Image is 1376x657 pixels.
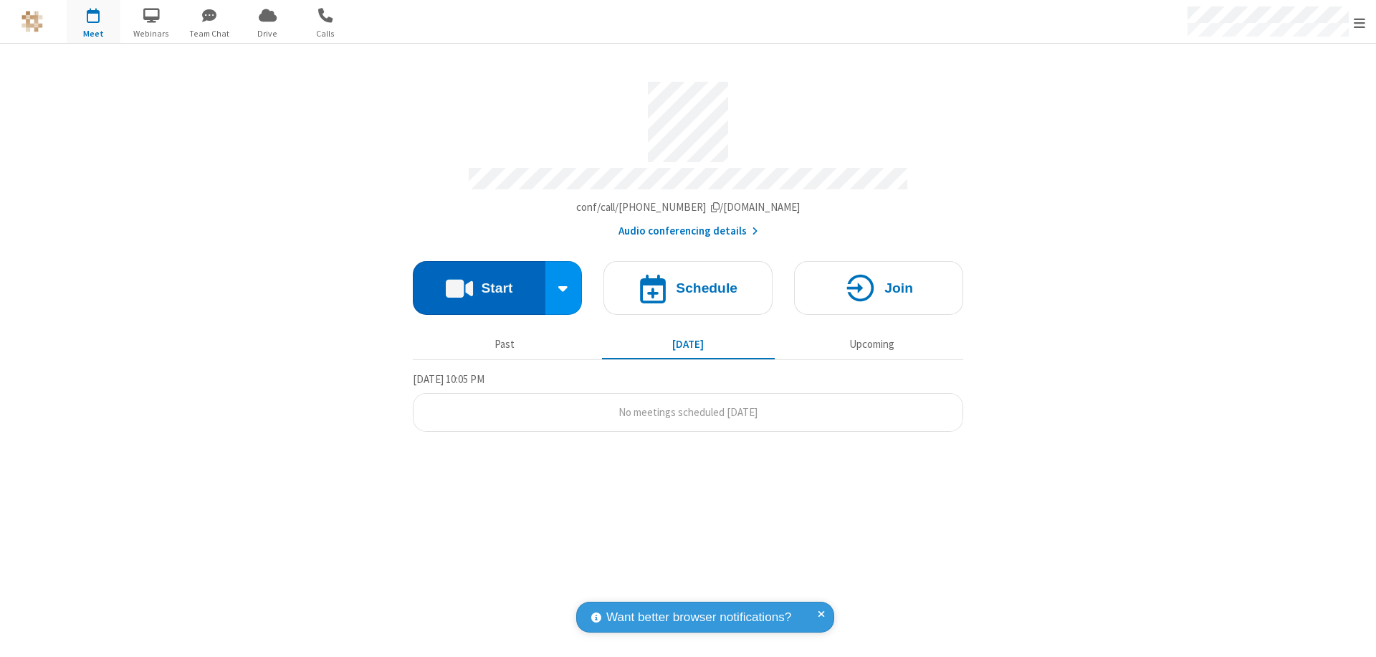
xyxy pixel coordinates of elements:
[785,331,958,358] button: Upcoming
[884,281,913,295] h4: Join
[618,223,758,240] button: Audio conferencing details
[419,331,591,358] button: Past
[413,261,545,315] button: Start
[606,608,791,627] span: Want better browser notifications?
[618,405,758,419] span: No meetings scheduled [DATE]
[602,331,775,358] button: [DATE]
[413,372,484,386] span: [DATE] 10:05 PM
[67,27,120,40] span: Meet
[21,11,43,32] img: QA Selenium DO NOT DELETE OR CHANGE
[125,27,178,40] span: Webinars
[183,27,236,40] span: Team Chat
[299,27,353,40] span: Calls
[603,261,773,315] button: Schedule
[241,27,295,40] span: Drive
[576,200,801,214] span: Copy my meeting room link
[481,281,512,295] h4: Start
[576,199,801,216] button: Copy my meeting room linkCopy my meeting room link
[413,71,963,240] section: Account details
[545,261,583,315] div: Start conference options
[413,371,963,433] section: Today's Meetings
[794,261,963,315] button: Join
[676,281,737,295] h4: Schedule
